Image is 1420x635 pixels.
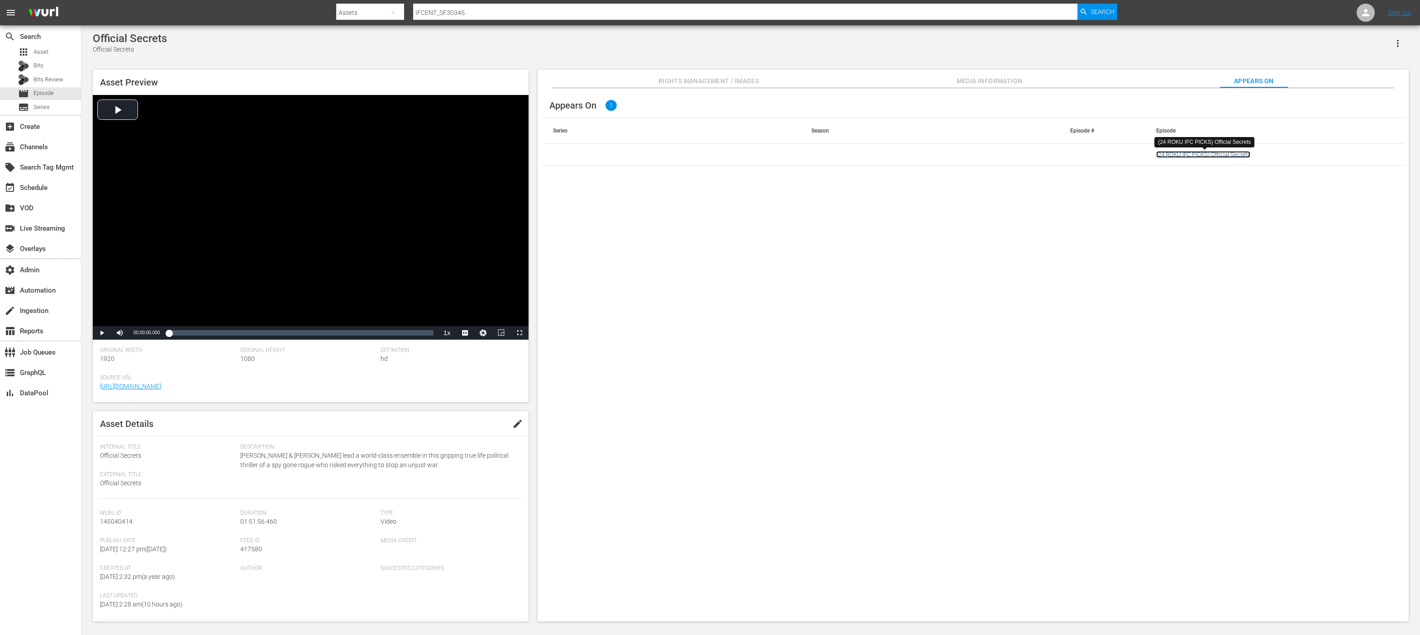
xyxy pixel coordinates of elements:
span: Media Information [956,76,1024,87]
span: 1 [605,100,617,111]
span: 417580 [240,545,262,553]
span: Ingestion [5,305,15,316]
span: Duration [240,510,376,517]
button: Captions [456,326,474,340]
span: Search Tag Mgmt [5,162,15,173]
button: edit [507,413,529,435]
span: Appears On [1220,76,1288,87]
span: Bits [33,61,43,70]
span: Admin [5,265,15,275]
span: [PERSON_NAME] & [PERSON_NAME] lead a world-class ensemble in this gripping true life political th... [240,451,516,470]
button: Picture-in-Picture [492,326,510,340]
span: Definition [381,347,516,354]
span: Official Secrets [100,452,141,459]
div: Official Secrets [93,45,167,54]
img: ans4CAIJ8jUAAAAAAAAAAAAAAAAAAAAAAAAgQb4GAAAAAAAAAAAAAAAAAAAAAAAAJMjXAAAAAAAAAAAAAAAAAAAAAAAAgAT5G... [22,2,65,24]
button: Fullscreen [510,326,529,340]
span: Live Streaming [5,223,15,234]
span: Automation [5,285,15,296]
a: Sign Out [1388,9,1411,16]
th: Series [542,118,801,143]
span: Episode [33,89,54,98]
span: Source Url [100,374,517,382]
span: Type [381,510,516,517]
div: Official Secrets [93,32,167,45]
span: Appears On [549,100,596,111]
span: Internal Title: [100,444,236,451]
span: Create [5,121,15,132]
span: Official Secrets [100,479,141,487]
span: 1080 [240,355,255,362]
span: Author [240,565,376,572]
div: Progress Bar [169,330,433,336]
span: Asset Preview [100,77,158,88]
span: Bits Review [33,75,63,84]
div: Bits Review [18,74,29,85]
span: Feed ID [240,537,376,545]
a: (24 ROKU IFC PICKS) Official Secrets [1156,151,1250,158]
span: Job Queues [5,347,15,358]
span: Created At [100,565,236,572]
span: Asset [18,47,29,57]
span: Asset [33,47,48,57]
div: (24 ROKU IFC PICKS) Official Secrets [1158,138,1251,146]
span: hd [381,355,388,362]
span: Original Width [100,347,236,354]
span: Description: [240,444,516,451]
button: Search [1077,4,1117,20]
span: 01:51:56.460 [240,518,277,525]
button: Playback Rate [438,326,456,340]
a: [URL][DOMAIN_NAME] [100,383,161,390]
span: Media Credit [381,537,516,545]
th: Season [801,118,1059,143]
span: Last Updated [100,592,236,600]
span: Suggested Categories [381,565,516,572]
span: menu [5,7,16,18]
button: Mute [111,326,129,340]
span: Overlays [5,243,15,254]
div: Video Player [93,95,529,340]
span: Publish Date [100,537,236,545]
span: Wurl Id [100,510,236,517]
span: Series [18,102,29,113]
span: Original Height [240,347,376,354]
span: 145040414 [100,518,133,525]
span: 1920 [100,355,114,362]
span: GraphQL [5,367,15,378]
span: Asset Details [100,418,153,429]
span: Rights Management / Images [658,76,759,87]
span: DataPool [5,388,15,398]
th: Episode # [1059,118,1146,143]
span: Video [381,518,396,525]
button: Jump To Time [474,326,492,340]
span: Search [5,31,15,42]
span: [DATE] 2:28 am ( 10 hours ago ) [100,601,183,608]
span: [DATE] 12:27 pm ( [DATE] ) [100,545,167,553]
button: Play [93,326,111,340]
span: Episode [18,88,29,99]
span: [DATE] 2:32 pm ( a year ago ) [100,573,175,580]
th: Episode [1145,118,1404,143]
span: VOD [5,203,15,213]
span: edit [512,418,523,429]
span: Channels [5,142,15,152]
span: External Title: [100,471,236,479]
span: Schedule [5,182,15,193]
div: Bits [18,61,29,71]
span: Series [33,103,50,112]
span: Reports [5,326,15,336]
span: 00:00:00.000 [133,330,160,335]
span: Search [1091,4,1115,20]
